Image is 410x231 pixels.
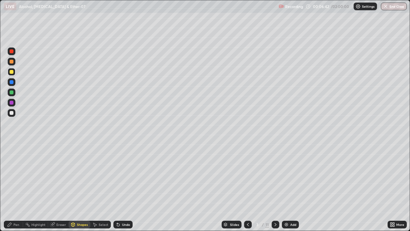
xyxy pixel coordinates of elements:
img: end-class-cross [383,4,388,9]
div: Add [290,223,296,226]
div: Undo [122,223,130,226]
div: Eraser [56,223,66,226]
div: Pen [13,223,19,226]
div: 11 [265,222,269,227]
p: LIVE [6,4,14,9]
div: Highlight [31,223,45,226]
div: 3 [254,223,261,227]
p: Recording [285,4,303,9]
img: recording.375f2c34.svg [279,4,284,9]
img: class-settings-icons [356,4,361,9]
button: End Class [381,3,407,10]
div: More [396,223,404,226]
p: Alcohol, [MEDICAL_DATA] & Ether-07 [19,4,86,9]
div: / [262,223,264,227]
div: Slides [230,223,239,226]
img: add-slide-button [284,222,289,227]
div: Shapes [77,223,88,226]
p: Settings [362,5,374,8]
div: Select [99,223,108,226]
